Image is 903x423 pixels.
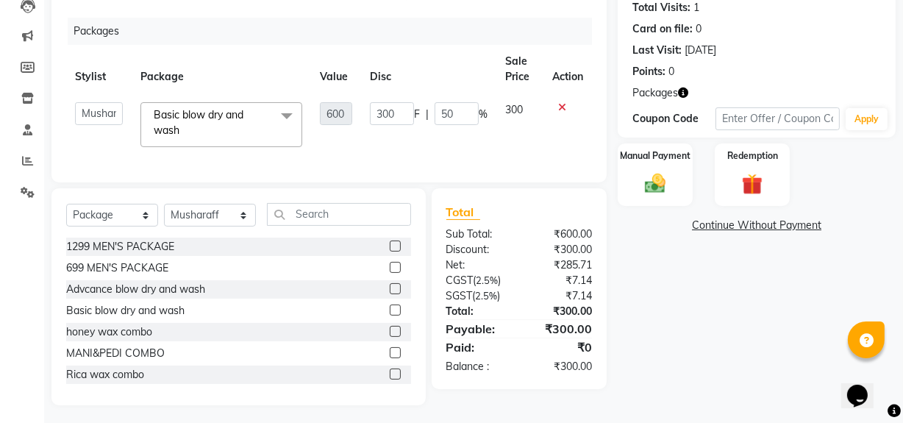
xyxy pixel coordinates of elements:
[435,242,519,257] div: Discount:
[446,274,474,287] span: CGST
[841,364,888,408] iframe: chat widget
[638,171,672,196] img: _cash.svg
[66,303,185,319] div: Basic blow dry and wash
[519,257,603,273] div: ₹285.71
[267,203,411,226] input: Search
[435,257,519,273] div: Net:
[179,124,186,137] a: x
[435,320,519,338] div: Payable:
[685,43,716,58] div: [DATE]
[66,282,205,297] div: Advcance blow dry and wash
[632,21,693,37] div: Card on file:
[519,359,603,374] div: ₹300.00
[66,346,165,361] div: MANI&PEDI COMBO
[446,205,480,220] span: Total
[311,45,361,93] th: Value
[132,45,311,93] th: Package
[543,45,592,93] th: Action
[632,111,715,127] div: Coupon Code
[435,359,519,374] div: Balance :
[519,304,603,319] div: ₹300.00
[66,324,152,340] div: honey wax combo
[66,239,174,255] div: 1299 MEN'S PACKAGE
[519,288,603,304] div: ₹7.14
[435,338,519,356] div: Paid:
[668,64,674,79] div: 0
[68,18,603,45] div: Packages
[66,45,132,93] th: Stylist
[519,227,603,242] div: ₹600.00
[361,45,496,93] th: Disc
[715,107,840,130] input: Enter Offer / Coupon Code
[727,149,778,163] label: Redemption
[496,45,543,93] th: Sale Price
[435,304,519,319] div: Total:
[519,320,603,338] div: ₹300.00
[632,43,682,58] div: Last Visit:
[735,171,769,197] img: _gift.svg
[66,367,144,383] div: Rica wax combo
[519,273,603,288] div: ₹7.14
[435,288,519,304] div: ( )
[505,103,523,116] span: 300
[632,85,678,101] span: Packages
[435,273,519,288] div: ( )
[477,274,499,286] span: 2.5%
[696,21,702,37] div: 0
[446,289,473,302] span: SGST
[426,107,429,122] span: |
[414,107,420,122] span: F
[479,107,488,122] span: %
[519,338,603,356] div: ₹0
[621,218,893,233] a: Continue Without Payment
[519,242,603,257] div: ₹300.00
[66,260,168,276] div: 699 MEN'S PACKAGE
[846,108,888,130] button: Apply
[435,227,519,242] div: Sub Total:
[154,108,243,137] span: Basic blow dry and wash
[620,149,690,163] label: Manual Payment
[476,290,498,302] span: 2.5%
[632,64,665,79] div: Points:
